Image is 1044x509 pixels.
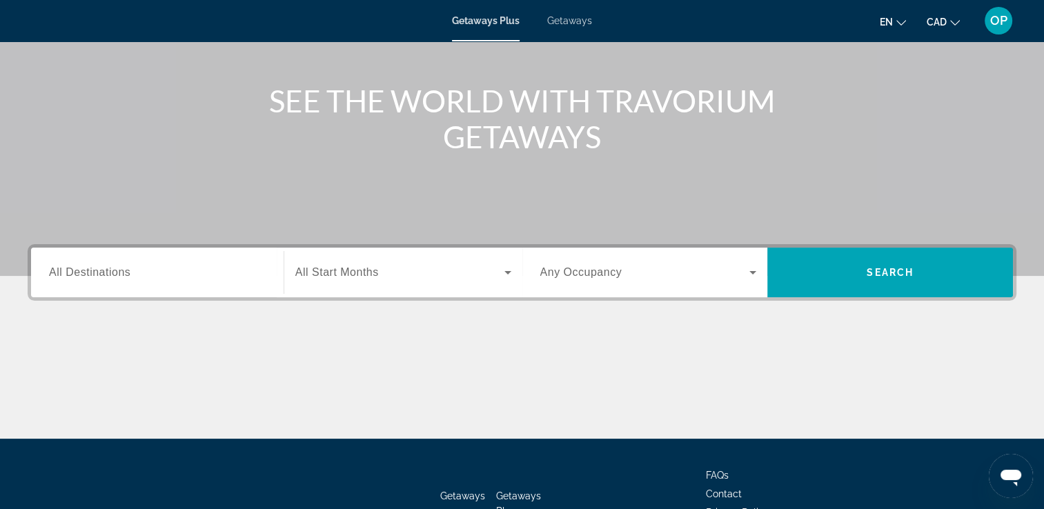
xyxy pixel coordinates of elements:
div: Search widget [31,248,1013,297]
a: Getaways [547,15,592,26]
button: Change language [880,12,906,32]
span: All Destinations [49,266,130,278]
a: Contact [706,488,742,499]
button: User Menu [981,6,1016,35]
span: OP [990,14,1007,28]
a: Getaways Plus [452,15,520,26]
iframe: Button to launch messaging window [989,454,1033,498]
span: Search [867,267,914,278]
a: Travorium [28,3,166,39]
span: Any Occupancy [540,266,622,278]
a: Getaways [440,490,485,501]
input: Select destination [49,265,266,281]
h1: SEE THE WORLD WITH TRAVORIUM GETAWAYS [264,83,781,154]
span: CAD [927,17,947,28]
span: All Start Months [295,266,379,278]
span: en [880,17,893,28]
a: FAQs [706,470,729,481]
button: Change currency [927,12,960,32]
button: Search [767,248,1013,297]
